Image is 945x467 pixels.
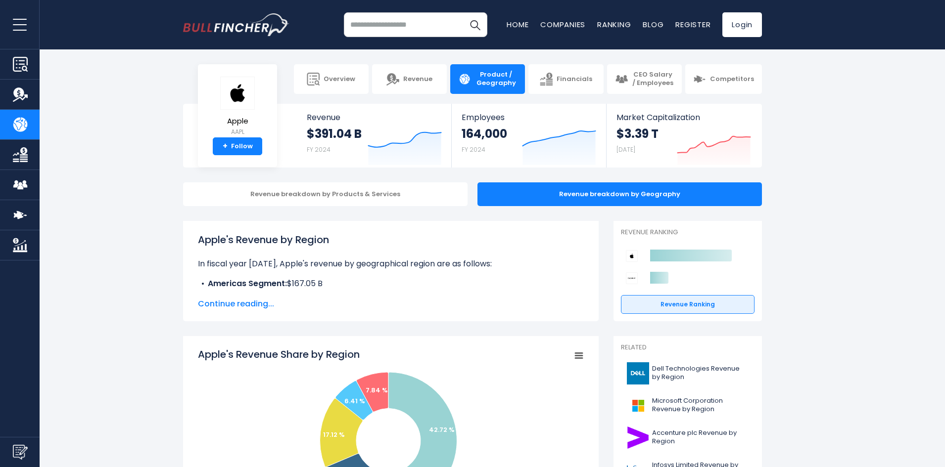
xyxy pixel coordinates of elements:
[616,126,659,141] strong: $3.39 T
[597,19,631,30] a: Ranking
[607,64,682,94] a: CEO Salary / Employees
[557,75,592,84] span: Financials
[452,104,606,168] a: Employees 164,000 FY 2024
[220,76,255,138] a: Apple AAPL
[643,19,663,30] a: Blog
[198,232,584,247] h1: Apple's Revenue by Region
[627,426,649,449] img: ACN logo
[710,75,754,84] span: Competitors
[627,394,649,417] img: MSFT logo
[621,360,755,387] a: Dell Technologies Revenue by Region
[366,385,388,395] text: 7.84 %
[626,250,638,262] img: Apple competitors logo
[297,104,452,168] a: Revenue $391.04 B FY 2024
[198,258,584,270] p: In fiscal year [DATE], Apple's revenue by geographical region are as follows:
[198,278,584,290] li: $167.05 B
[198,347,360,361] tspan: Apple's Revenue Share by Region
[463,12,487,37] button: Search
[627,362,649,384] img: DELL logo
[475,71,517,87] span: Product / Geography
[183,13,289,36] a: Go to homepage
[324,75,355,84] span: Overview
[616,113,751,122] span: Market Capitalization
[621,424,755,451] a: Accenture plc Revenue by Region
[213,137,262,155] a: +Follow
[323,430,345,439] text: 17.12 %
[307,126,362,141] strong: $391.04 B
[208,290,277,301] b: Europe Segment:
[626,272,638,284] img: Sony Group Corporation competitors logo
[507,19,528,30] a: Home
[621,295,755,314] a: Revenue Ranking
[528,64,603,94] a: Financials
[307,145,331,154] small: FY 2024
[462,126,507,141] strong: 164,000
[621,392,755,419] a: Microsoft Corporation Revenue by Region
[462,113,596,122] span: Employees
[652,397,749,414] span: Microsoft Corporation Revenue by Region
[652,429,749,446] span: Accenture plc Revenue by Region
[294,64,369,94] a: Overview
[198,290,584,301] li: $101.33 B
[307,113,442,122] span: Revenue
[198,298,584,310] span: Continue reading...
[403,75,432,84] span: Revenue
[429,425,455,434] text: 42.72 %
[183,182,468,206] div: Revenue breakdown by Products & Services
[208,278,287,289] b: Americas Segment:
[621,343,755,352] p: Related
[462,145,485,154] small: FY 2024
[616,145,635,154] small: [DATE]
[685,64,762,94] a: Competitors
[183,13,289,36] img: bullfincher logo
[607,104,761,168] a: Market Capitalization $3.39 T [DATE]
[344,396,365,406] text: 6.41 %
[722,12,762,37] a: Login
[477,182,762,206] div: Revenue breakdown by Geography
[621,228,755,237] p: Revenue Ranking
[652,365,749,382] span: Dell Technologies Revenue by Region
[675,19,710,30] a: Register
[223,142,228,151] strong: +
[372,64,447,94] a: Revenue
[540,19,585,30] a: Companies
[220,127,255,136] small: AAPL
[220,117,255,126] span: Apple
[632,71,674,87] span: CEO Salary / Employees
[450,64,525,94] a: Product / Geography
